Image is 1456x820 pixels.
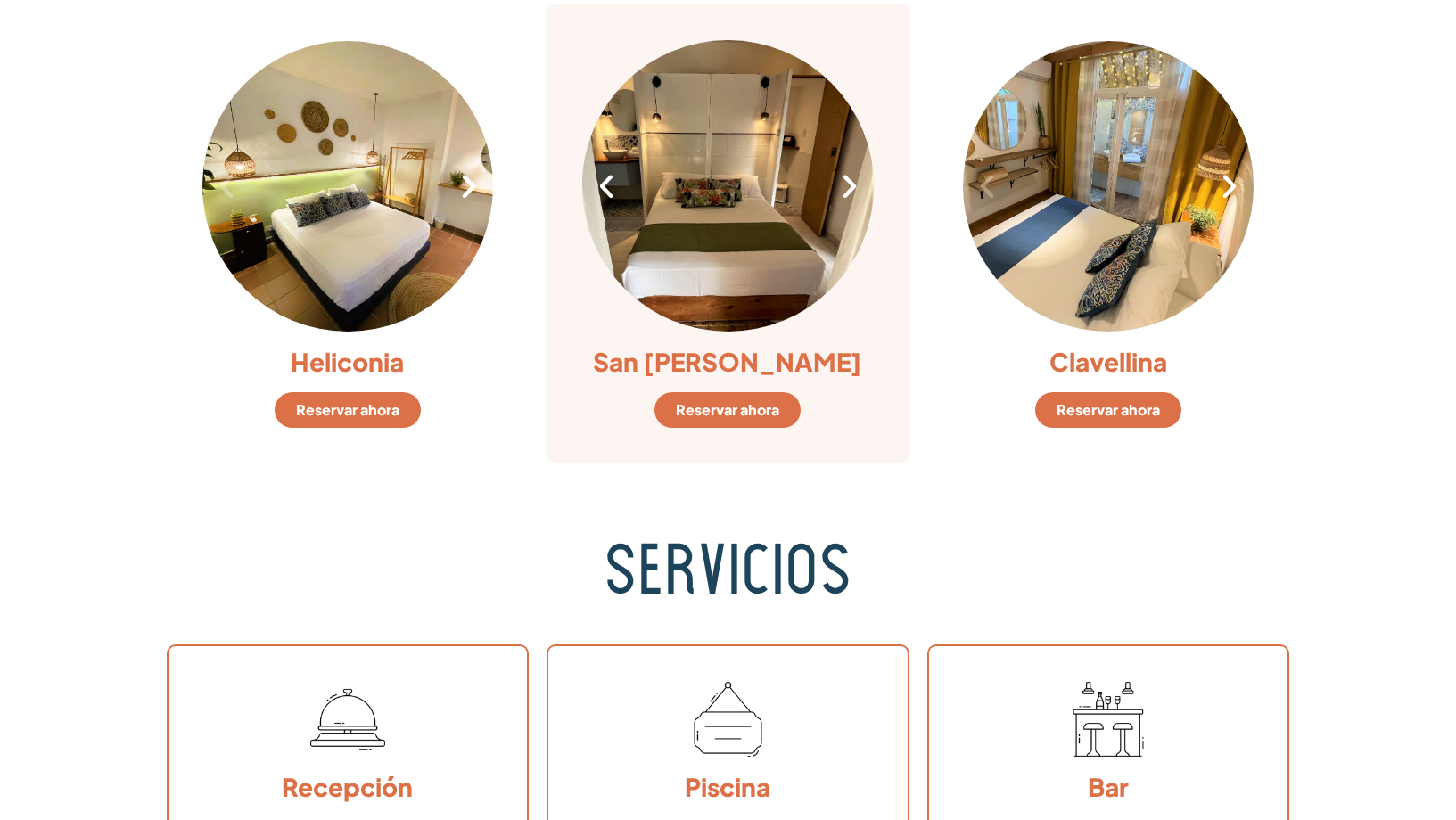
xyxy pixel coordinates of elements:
font: Reservar ahora [296,400,399,419]
div: Siguiente diapositiva [454,171,484,201]
a: Reservar ahora [1035,392,1181,428]
font: Recepción [282,771,413,802]
div: Diapositiva anterior [591,171,621,201]
div: Siguiente diapositiva [835,171,865,201]
font: Reservar ahora [1057,400,1160,419]
div: 1 / 6 [202,40,494,332]
div: Diapositiva anterior [972,171,1002,201]
font: San [PERSON_NAME] [593,346,862,377]
font: Heliconia [291,346,404,377]
a: Reservar ahora [275,392,421,428]
div: 4 / 7 [582,40,874,332]
font: Servicios [604,544,852,609]
font: Reservar ahora [676,400,779,419]
div: Siguiente diapositiva [1214,171,1245,201]
font: Bar [1088,771,1129,802]
font: Clavellina [1049,346,1167,377]
div: Diapositiva anterior [211,171,242,201]
font: Piscina [685,771,770,802]
div: 1 / 4 [963,40,1254,332]
a: Reservar ahora [654,392,801,428]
